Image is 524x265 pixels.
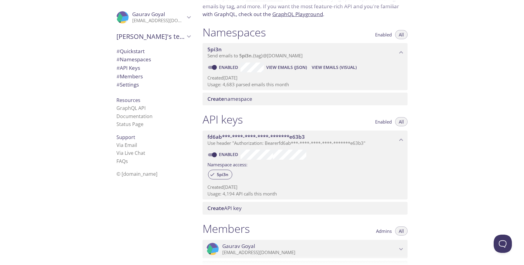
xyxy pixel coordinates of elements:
[203,240,408,259] div: Gaurav Goyal
[207,205,224,212] span: Create
[207,160,247,168] label: Namespace access:
[132,18,185,24] p: [EMAIL_ADDRESS][DOMAIN_NAME]
[309,63,359,72] button: View Emails (Visual)
[213,172,232,177] span: 5pi3n
[312,64,357,71] span: View Emails (Visual)
[112,7,195,27] div: Gaurav Goyal
[116,56,120,63] span: #
[207,75,403,81] p: Created [DATE]
[203,43,408,62] div: 5pi3n namespace
[494,235,512,253] iframe: Help Scout Beacon - Open
[116,134,135,141] span: Support
[112,29,195,44] div: Gaurav's team
[116,48,145,55] span: Quickstart
[372,226,395,236] button: Admins
[116,48,120,55] span: #
[116,113,153,120] a: Documentation
[207,46,222,53] span: 5pi3n
[116,97,140,104] span: Resources
[112,72,195,81] div: Members
[239,53,252,59] span: 5pi3n
[116,105,146,111] a: GraphQL API
[203,93,408,105] div: Create namespace
[116,171,157,177] span: © [DOMAIN_NAME]
[208,170,232,179] div: 5pi3n
[116,121,143,127] a: Status Page
[222,250,397,256] p: [EMAIL_ADDRESS][DOMAIN_NAME]
[126,158,128,165] span: s
[218,151,240,157] a: Enabled
[207,81,403,88] p: Usage: 4,683 parsed emails this month
[207,191,403,197] p: Usage: 4,194 API calls this month
[207,95,224,102] span: Create
[203,113,243,126] h1: API keys
[218,64,240,70] a: Enabled
[222,243,255,250] span: Gaurav Goyal
[116,150,145,156] a: Via Live Chat
[371,30,395,39] button: Enabled
[264,63,309,72] button: View Emails (JSON)
[207,53,303,59] span: Send emails to . {tag} @[DOMAIN_NAME]
[112,55,195,64] div: Namespaces
[112,47,195,56] div: Quickstart
[116,32,185,41] span: [PERSON_NAME]'s team
[116,73,120,80] span: #
[112,64,195,72] div: API Keys
[371,117,395,126] button: Enabled
[116,56,151,63] span: Namespaces
[203,25,266,39] h1: Namespaces
[395,117,408,126] button: All
[207,95,252,102] span: namespace
[203,222,250,236] h1: Members
[266,64,307,71] span: View Emails (JSON)
[395,226,408,236] button: All
[116,158,128,165] a: FAQ
[203,202,408,215] div: Create API Key
[207,184,403,190] p: Created [DATE]
[116,73,143,80] span: Members
[112,80,195,89] div: Team Settings
[207,205,242,212] span: API key
[272,11,323,18] a: GraphQL Playground
[395,30,408,39] button: All
[132,11,165,18] span: Gaurav Goyal
[116,81,139,88] span: Settings
[116,81,120,88] span: #
[116,142,137,148] a: Via Email
[116,64,120,71] span: #
[116,64,140,71] span: API Keys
